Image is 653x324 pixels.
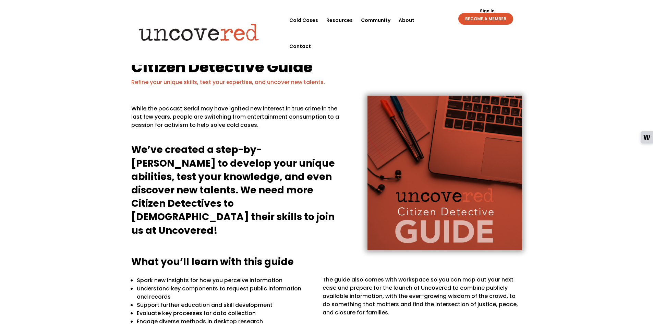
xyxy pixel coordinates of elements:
p: Support further education and skill development [137,301,313,309]
p: Spark new insights for how you perceive information [137,276,313,285]
img: Uncovered logo [133,19,265,46]
p: Understand key components to request public information and records [137,285,313,301]
h4: We’ve created a step-by-[PERSON_NAME] to develop your unique abilities, test your knowledge, and ... [131,143,343,240]
img: cdg-cover [347,77,541,268]
h1: Citizen Detective Guide [131,59,522,78]
p: Refine your unique skills, test your expertise, and uncover new talents. [131,78,522,86]
span: The guide also comes with workspace so you can map out your next case and prepare for the launch ... [323,276,518,316]
a: Contact [289,33,311,59]
a: Resources [326,7,353,33]
a: BECOME A MEMBER [458,13,513,25]
a: Cold Cases [289,7,318,33]
a: Sign In [476,9,498,13]
a: Community [361,7,390,33]
h4: What you’ll learn with this guide [131,255,522,272]
a: About [399,7,414,33]
p: While the podcast Serial may have ignited new interest in true crime in the last few years, peopl... [131,105,343,135]
p: Evaluate key processes for data collection [137,309,313,317]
